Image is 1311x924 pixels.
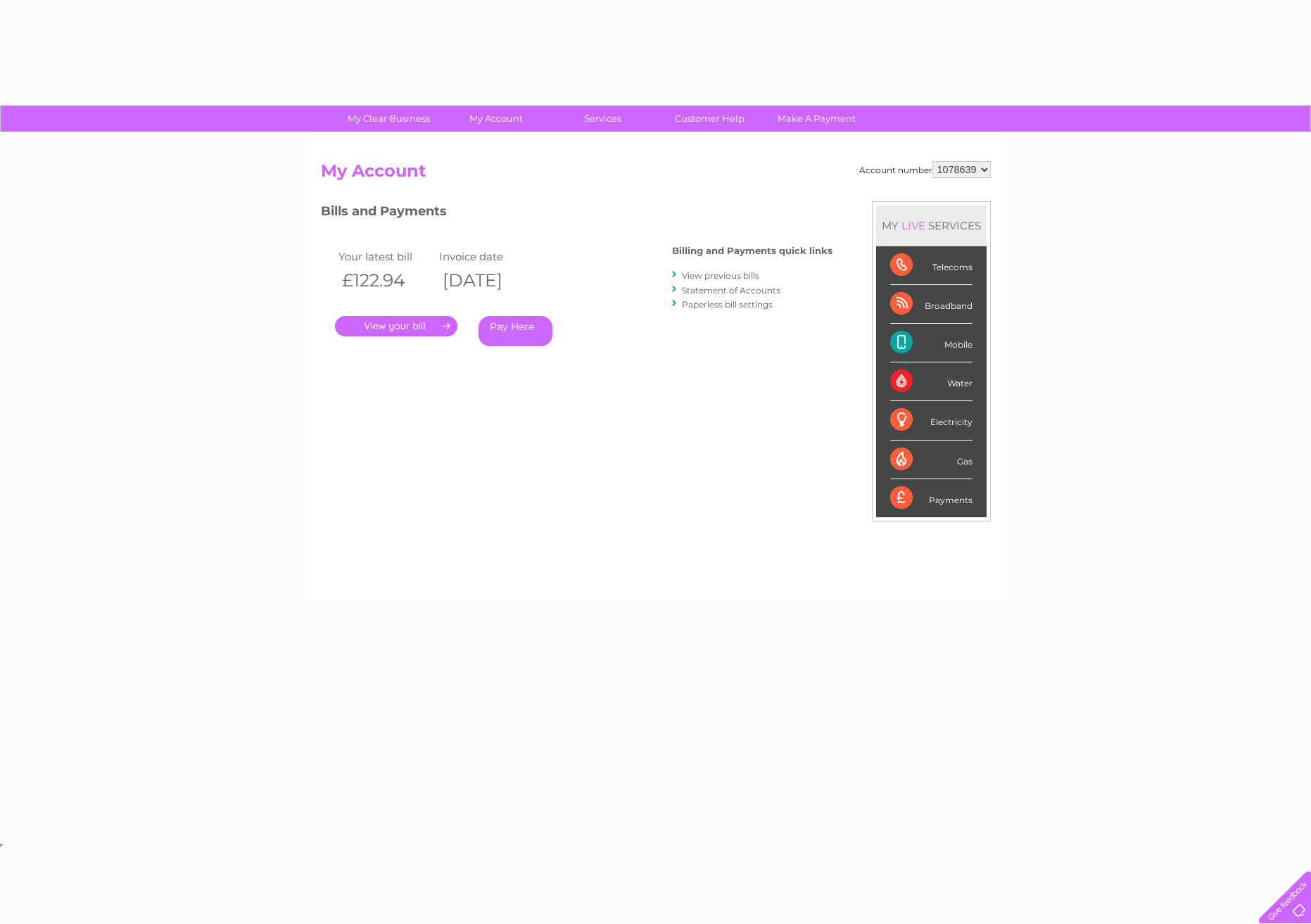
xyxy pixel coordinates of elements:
a: Pay Here [479,316,552,346]
div: Telecoms [890,246,973,285]
a: Paperless bill settings [682,299,773,310]
div: Mobile [890,324,973,362]
a: Customer Help [652,106,768,132]
div: Electricity [890,401,973,440]
a: My Account [438,106,554,132]
a: My Clear Business [331,106,447,132]
div: Water [890,362,973,401]
h3: Bills and Payments [321,201,832,226]
a: . [335,316,457,336]
div: LIVE [899,219,928,232]
div: Account number [859,161,991,178]
th: £122.94 [335,266,436,295]
div: Gas [890,441,973,479]
a: Services [545,106,661,132]
a: View previous bills [682,270,759,281]
div: Broadband [890,285,973,324]
a: Statement of Accounts [682,285,780,296]
a: Make A Payment [759,106,875,132]
div: Payments [890,479,973,517]
td: Your latest bill [335,247,436,266]
td: Invoice date [436,247,537,266]
div: MY SERVICES [876,205,987,246]
th: [DATE] [436,266,537,295]
h2: My Account [321,161,991,188]
h4: Billing and Payments quick links [672,246,832,256]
